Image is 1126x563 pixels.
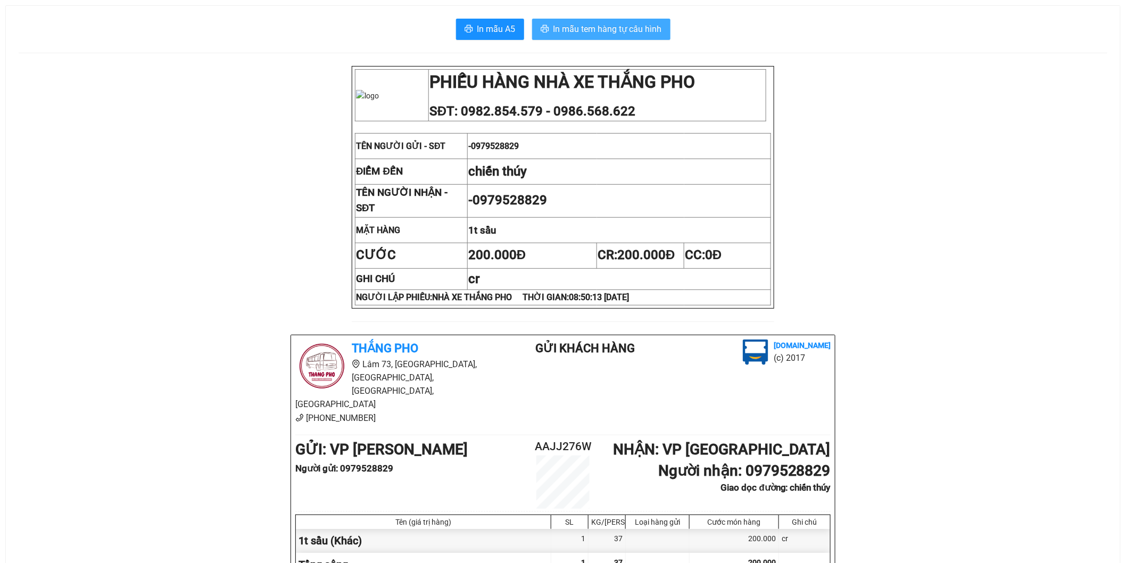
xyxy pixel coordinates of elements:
span: NHÀ XE THẮNG PHO THỜI GIAN: [432,292,629,302]
button: printerIn mẫu A5 [456,19,524,40]
strong: MẶT HÀNG [356,225,400,235]
span: printer [465,24,473,35]
strong: CƯỚC [356,247,396,262]
strong: TÊN NGƯỜI NHẬN - SĐT [356,187,448,214]
div: Tên (giá trị hàng) [299,518,548,526]
span: SĐT: 0982.854.579 - 0986.568.622 [429,104,635,119]
button: printerIn mẫu tem hàng tự cấu hình [532,19,670,40]
b: GỬI : VP [PERSON_NAME] [295,441,468,458]
strong: NGƯỜI LẬP PHIẾU: [356,292,629,302]
span: In mẫu A5 [477,22,516,36]
span: 200.000Đ [468,247,526,262]
li: (c) 2017 [774,351,831,365]
div: Cước món hàng [692,518,776,526]
span: chiến thúy [468,164,527,179]
span: 08:50:13 [DATE] [569,292,629,302]
span: 1t sầu [468,225,496,236]
img: logo [356,90,379,102]
b: Người nhận : 0979528829 [658,462,831,479]
strong: PHIẾU HÀNG NHÀ XE THẮNG PHO [429,72,695,92]
span: CC: [685,247,722,262]
b: Người gửi : 0979528829 [295,463,393,474]
span: CR: [598,247,675,262]
div: cr [779,529,830,553]
span: phone [295,413,304,422]
div: Loại hàng gửi [628,518,686,526]
img: logo.jpg [743,340,768,365]
span: TÊN NGƯỜI GỬI - SĐT [356,141,446,151]
div: 200.000 [690,529,779,553]
div: 1t sầu (Khác) [296,529,551,553]
span: environment [352,360,360,368]
li: Lâm 73, [GEOGRAPHIC_DATA], [GEOGRAPHIC_DATA], [GEOGRAPHIC_DATA], [GEOGRAPHIC_DATA] [295,358,493,411]
b: Thắng Pho [352,342,418,355]
strong: GHI CHÚ [356,273,395,285]
span: 0979528829 [473,193,547,208]
span: printer [541,24,549,35]
div: Ghi chú [782,518,827,526]
li: [PHONE_NUMBER] [295,411,493,425]
b: Gửi khách hàng [536,342,635,355]
span: 200.000Đ [617,247,675,262]
b: NHẬN : VP [GEOGRAPHIC_DATA] [613,441,831,458]
span: 0979528829 [471,141,519,151]
div: 37 [589,529,626,553]
strong: ĐIỂM ĐẾN [356,165,403,177]
span: - [468,141,519,151]
b: [DOMAIN_NAME] [774,341,831,350]
span: cr [468,271,479,286]
span: In mẫu tem hàng tự cấu hình [553,22,662,36]
h2: AAJJ276W [518,438,608,456]
div: KG/[PERSON_NAME] [591,518,623,526]
span: 0Đ [705,247,722,262]
img: logo.jpg [295,340,349,393]
div: 1 [551,529,589,553]
b: Giao dọc đường: chiến thúy [721,482,831,493]
div: SL [554,518,585,526]
span: - [468,193,547,208]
